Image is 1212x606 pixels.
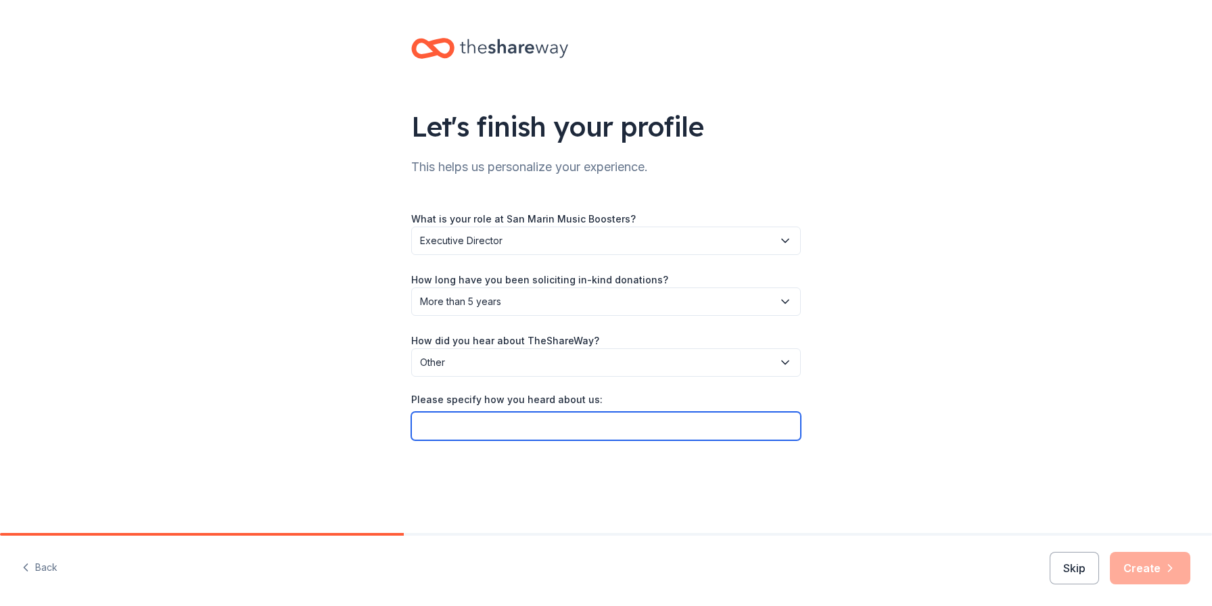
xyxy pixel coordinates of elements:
[411,227,801,255] button: Executive Director
[411,212,636,226] label: What is your role at San Marin Music Boosters?
[420,354,773,371] span: Other
[411,348,801,377] button: Other
[22,554,57,582] button: Back
[411,393,603,406] label: Please specify how you heard about us:
[420,233,773,249] span: Executive Director
[411,108,801,145] div: Let's finish your profile
[411,334,599,348] label: How did you hear about TheShareWay?
[411,156,801,178] div: This helps us personalize your experience.
[420,294,773,310] span: More than 5 years
[1050,552,1099,584] button: Skip
[411,287,801,316] button: More than 5 years
[411,273,668,287] label: How long have you been soliciting in-kind donations?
